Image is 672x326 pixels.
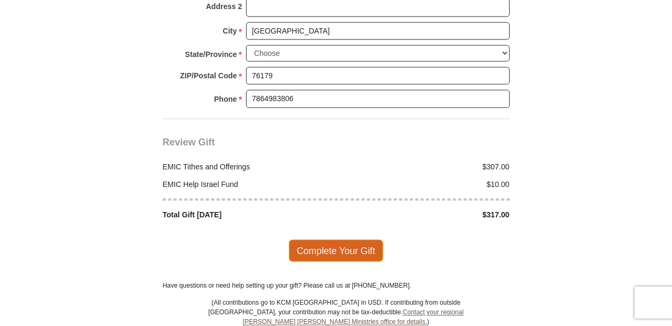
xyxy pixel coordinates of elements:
strong: Phone [214,92,237,107]
strong: State/Province [185,47,237,62]
p: Have questions or need help setting up your gift? Please call us at [PHONE_NUMBER]. [163,281,510,291]
div: EMIC Help Israel Fund [157,179,336,190]
span: Review Gift [163,137,215,148]
div: $317.00 [336,209,516,221]
span: Complete Your Gift [289,240,383,262]
div: $10.00 [336,179,516,190]
strong: City [223,23,236,38]
strong: ZIP/Postal Code [180,68,237,83]
div: Total Gift [DATE] [157,209,336,221]
div: $307.00 [336,161,516,173]
div: EMIC Tithes and Offerings [157,161,336,173]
